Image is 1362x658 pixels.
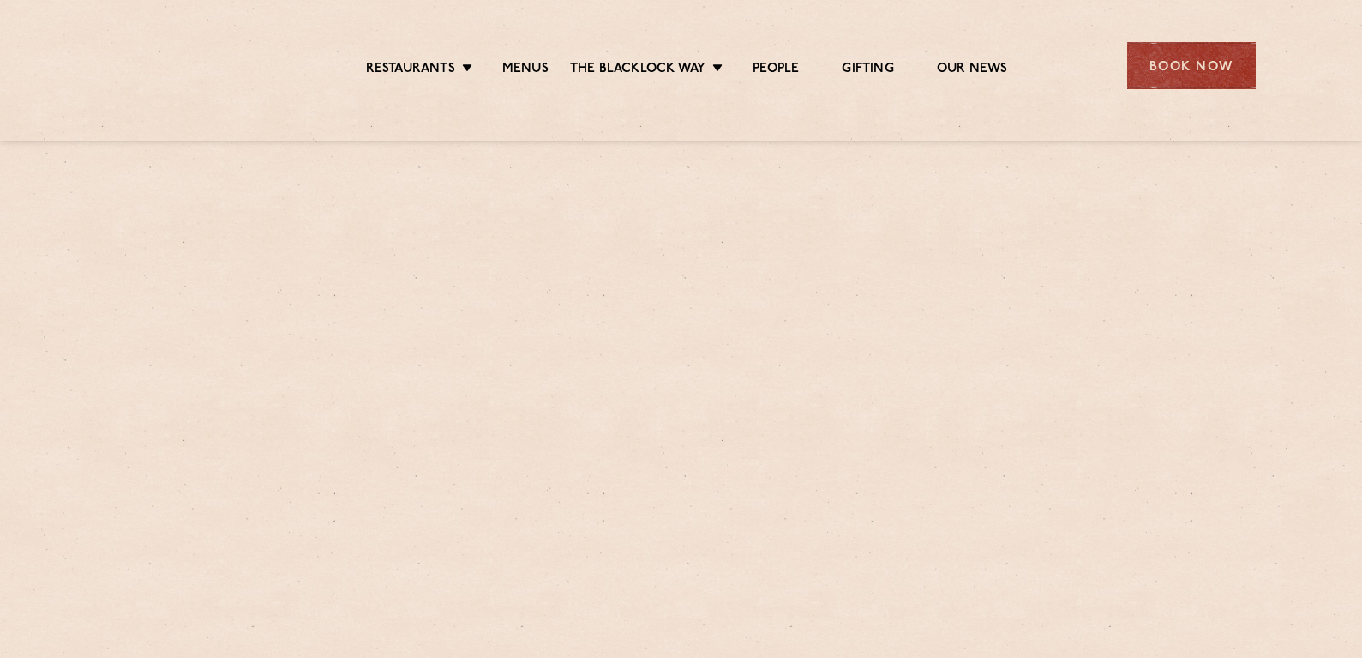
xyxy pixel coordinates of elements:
div: Book Now [1127,42,1256,89]
img: svg%3E [107,16,255,115]
a: Our News [937,61,1008,80]
a: Menus [502,61,549,80]
a: Restaurants [366,61,455,80]
a: People [753,61,799,80]
a: The Blacklock Way [570,61,705,80]
a: Gifting [842,61,893,80]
